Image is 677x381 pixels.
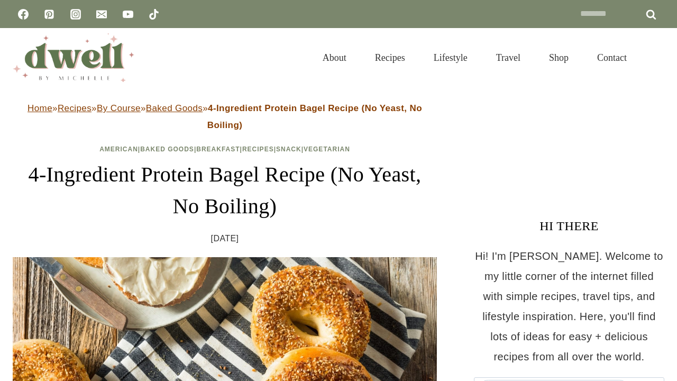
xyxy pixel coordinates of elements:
img: DWELL by michelle [13,33,134,82]
a: American [99,146,138,153]
a: Recipes [361,39,419,76]
a: Recipes [58,103,92,113]
strong: 4-Ingredient Protein Bagel Recipe (No Yeast, No Boiling) [207,103,422,130]
a: Shop [535,39,583,76]
a: Travel [482,39,535,76]
time: [DATE] [211,231,239,247]
a: Recipes [242,146,274,153]
a: Pinterest [39,4,60,25]
nav: Primary Navigation [308,39,641,76]
a: Email [91,4,112,25]
h1: 4-Ingredient Protein Bagel Recipe (No Yeast, No Boiling) [13,159,437,222]
h3: HI THERE [474,216,664,235]
a: Instagram [65,4,86,25]
a: Baked Goods [146,103,203,113]
a: Vegetarian [304,146,350,153]
a: About [308,39,361,76]
a: TikTok [143,4,164,25]
button: View Search Form [646,49,664,67]
a: Home [28,103,52,113]
p: Hi! I'm [PERSON_NAME]. Welcome to my little corner of the internet filled with simple recipes, tr... [474,246,664,367]
a: Snack [276,146,301,153]
a: YouTube [117,4,139,25]
a: Facebook [13,4,34,25]
span: » » » » [28,103,422,130]
a: Contact [583,39,641,76]
span: | | | | | [99,146,350,153]
a: Lifestyle [419,39,482,76]
a: Baked Goods [140,146,194,153]
a: Breakfast [196,146,240,153]
a: By Course [97,103,141,113]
